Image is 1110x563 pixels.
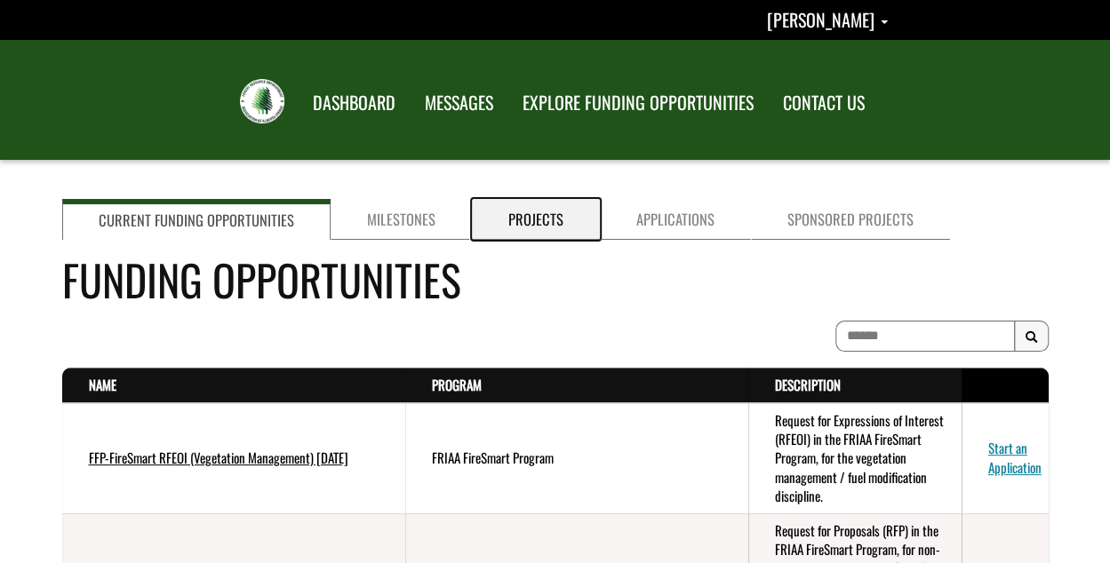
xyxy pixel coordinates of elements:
[89,375,116,394] a: Name
[62,199,331,240] a: Current Funding Opportunities
[1014,321,1049,353] button: Search Results
[509,81,767,125] a: EXPLORE FUNDING OPPORTUNITIES
[432,375,482,394] a: Program
[405,403,748,514] td: FRIAA FireSmart Program
[411,81,507,125] a: MESSAGES
[775,375,841,394] a: Description
[600,199,751,240] a: Applications
[89,448,348,467] a: FFP-FireSmart RFEOI (Vegetation Management) [DATE]
[472,199,600,240] a: Projects
[240,79,284,123] img: FRIAA Submissions Portal
[770,81,878,125] a: CONTACT US
[62,403,405,514] td: FFP-FireSmart RFEOI (Vegetation Management) July 2025
[62,248,1049,311] h4: Funding Opportunities
[331,199,472,240] a: Milestones
[751,199,950,240] a: Sponsored Projects
[767,6,874,33] span: [PERSON_NAME]
[835,321,1015,352] input: To search on partial text, use the asterisk (*) wildcard character.
[988,438,1042,476] a: Start an Application
[299,81,409,125] a: DASHBOARD
[297,75,878,125] nav: Main Navigation
[748,403,962,514] td: Request for Expressions of Interest (RFEOI) in the FRIAA FireSmart Program, for the vegetation ma...
[767,6,888,33] a: Sithara Fernando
